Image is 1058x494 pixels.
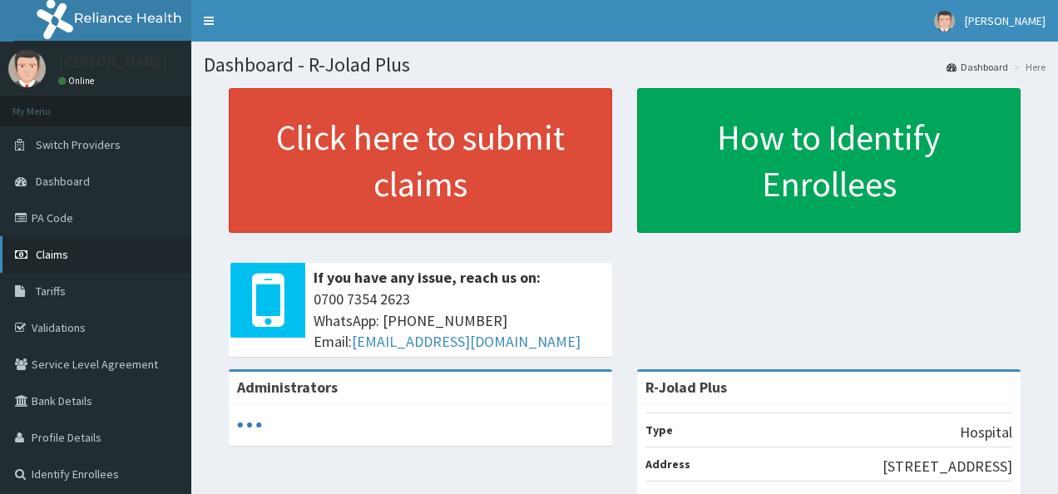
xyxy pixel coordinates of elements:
a: [EMAIL_ADDRESS][DOMAIN_NAME] [352,332,581,351]
span: Switch Providers [36,137,121,152]
img: User Image [8,50,46,87]
b: Administrators [237,378,338,397]
p: [STREET_ADDRESS] [882,456,1012,477]
strong: R-Jolad Plus [645,378,727,397]
li: Here [1010,60,1046,74]
span: 0700 7354 2623 WhatsApp: [PHONE_NUMBER] Email: [314,289,604,353]
span: [PERSON_NAME] [965,13,1046,28]
a: Dashboard [947,60,1008,74]
h1: Dashboard - R-Jolad Plus [204,54,1046,76]
a: Online [58,75,98,86]
a: Click here to submit claims [229,88,612,233]
p: [PERSON_NAME] [58,54,167,69]
b: If you have any issue, reach us on: [314,268,541,287]
p: Hospital [960,422,1012,443]
span: Claims [36,247,68,262]
b: Type [645,422,673,437]
b: Address [645,457,690,472]
span: Dashboard [36,174,90,189]
svg: audio-loading [237,412,262,437]
img: User Image [934,11,955,32]
span: Tariffs [36,284,66,299]
a: How to Identify Enrollees [637,88,1021,233]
